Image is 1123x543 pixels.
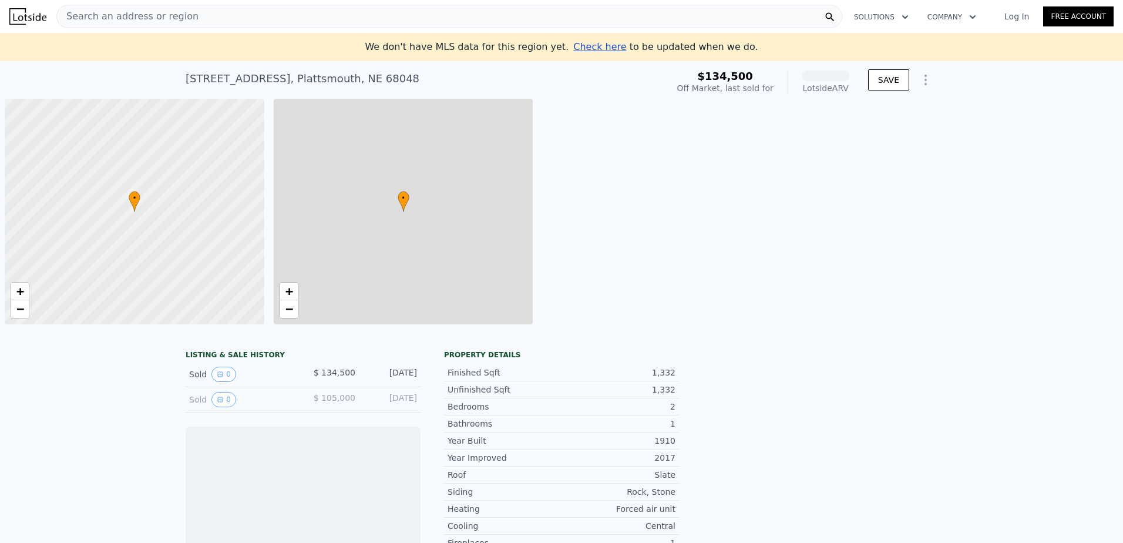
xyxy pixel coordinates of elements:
[845,6,918,28] button: Solutions
[561,367,675,378] div: 1,332
[189,367,294,382] div: Sold
[398,193,409,203] span: •
[697,70,753,82] span: $134,500
[9,8,46,25] img: Lotside
[365,40,758,54] div: We don't have MLS data for this region yet.
[448,367,561,378] div: Finished Sqft
[448,486,561,498] div: Siding
[561,452,675,464] div: 2017
[561,435,675,447] div: 1910
[280,283,298,300] a: Zoom in
[186,350,421,362] div: LISTING & SALE HISTORY
[444,350,679,360] div: Property details
[129,193,140,203] span: •
[561,469,675,481] div: Slate
[448,503,561,515] div: Heating
[573,41,626,52] span: Check here
[1043,6,1114,26] a: Free Account
[285,284,292,299] span: +
[573,40,758,54] div: to be updated when we do.
[365,367,417,382] div: [DATE]
[189,392,294,407] div: Sold
[561,418,675,430] div: 1
[448,401,561,413] div: Bedrooms
[129,191,140,212] div: •
[285,301,292,316] span: −
[914,68,937,92] button: Show Options
[398,191,409,212] div: •
[802,82,849,94] div: Lotside ARV
[11,300,29,318] a: Zoom out
[561,401,675,413] div: 2
[448,384,561,395] div: Unfinished Sqft
[365,392,417,407] div: [DATE]
[561,503,675,515] div: Forced air unit
[561,486,675,498] div: Rock, Stone
[314,368,355,377] span: $ 134,500
[280,300,298,318] a: Zoom out
[11,283,29,300] a: Zoom in
[448,520,561,532] div: Cooling
[211,367,236,382] button: View historical data
[186,71,419,87] div: [STREET_ADDRESS] , Plattsmouth , NE 68048
[16,284,24,299] span: +
[448,418,561,430] div: Bathrooms
[868,69,909,90] button: SAVE
[990,11,1043,22] a: Log In
[211,392,236,407] button: View historical data
[677,82,774,94] div: Off Market, last sold for
[57,9,199,24] span: Search an address or region
[448,452,561,464] div: Year Improved
[448,469,561,481] div: Roof
[561,384,675,395] div: 1,332
[448,435,561,447] div: Year Built
[561,520,675,532] div: Central
[918,6,986,28] button: Company
[16,301,24,316] span: −
[314,393,355,403] span: $ 105,000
